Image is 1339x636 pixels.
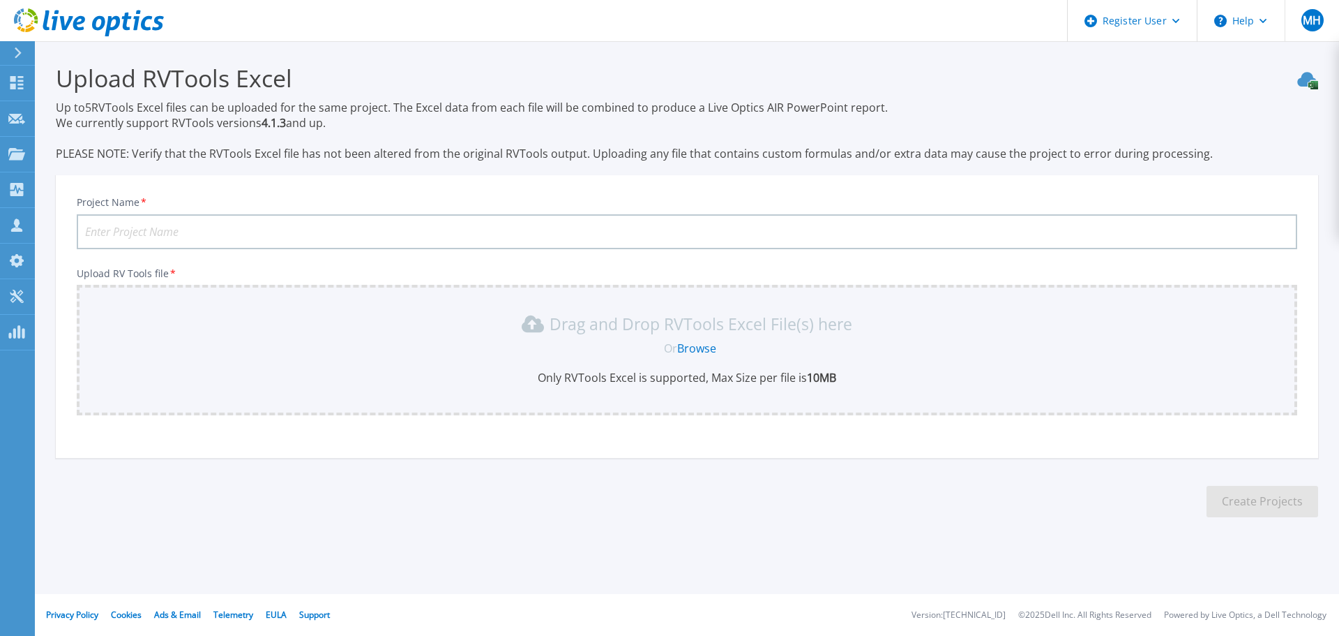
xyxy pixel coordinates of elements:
[266,609,287,621] a: EULA
[56,62,1318,94] h3: Upload RVTools Excel
[664,341,677,356] span: Or
[85,370,1289,385] p: Only RVTools Excel is supported, Max Size per file is
[807,370,836,385] b: 10MB
[262,115,286,131] strong: 4.1.3
[911,611,1006,620] li: Version: [TECHNICAL_ID]
[56,100,1318,161] p: Up to 5 RVTools Excel files can be uploaded for the same project. The Excel data from each file w...
[550,317,852,331] p: Drag and Drop RVTools Excel File(s) here
[46,609,98,621] a: Privacy Policy
[77,214,1297,249] input: Enter Project Name
[77,268,1297,279] p: Upload RV Tools file
[1206,486,1318,517] button: Create Projects
[299,609,330,621] a: Support
[1018,611,1151,620] li: © 2025 Dell Inc. All Rights Reserved
[111,609,142,621] a: Cookies
[1303,15,1321,26] span: MH
[85,313,1289,385] div: Drag and Drop RVTools Excel File(s) here OrBrowseOnly RVTools Excel is supported, Max Size per fi...
[1164,611,1326,620] li: Powered by Live Optics, a Dell Technology
[77,198,148,207] label: Project Name
[154,609,201,621] a: Ads & Email
[677,341,716,356] a: Browse
[213,609,253,621] a: Telemetry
